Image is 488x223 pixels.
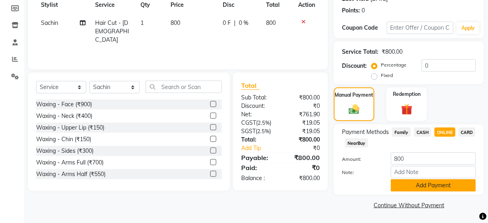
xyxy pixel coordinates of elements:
[336,156,384,163] label: Amount:
[335,201,482,210] a: Continue Without Payment
[235,144,288,152] a: Add Tip
[414,128,431,137] span: CASH
[235,174,281,182] div: Balance :
[335,91,374,99] label: Manual Payment
[241,81,260,90] span: Total
[258,120,270,126] span: 2.5%
[171,19,180,26] span: 800
[288,144,326,152] div: ₹0
[241,119,256,126] span: CGST
[235,119,281,127] div: ( )
[281,102,326,110] div: ₹0
[36,124,104,132] div: Waxing - Upper Lip (₹150)
[346,103,363,116] img: _cash.svg
[36,112,92,120] div: Waxing - Neck (₹400)
[281,93,326,102] div: ₹800.00
[234,19,236,27] span: |
[266,19,276,26] span: 800
[281,119,326,127] div: ₹19.05
[391,179,476,192] button: Add Payment
[342,62,367,70] div: Discount:
[36,158,104,167] div: Waxing - Arms Full (₹700)
[36,135,91,144] div: Waxing - Chin (₹150)
[392,128,411,137] span: Family
[235,163,281,172] div: Paid:
[257,128,269,134] span: 2.5%
[336,169,384,176] label: Note:
[435,128,455,137] span: ONLINE
[382,48,403,56] div: ₹800.00
[241,128,256,135] span: SGST
[342,48,378,56] div: Service Total:
[281,110,326,119] div: ₹761.90
[387,22,454,34] input: Enter Offer / Coupon Code
[281,127,326,136] div: ₹19.05
[41,19,58,26] span: Sachin
[235,93,281,102] div: Sub Total:
[398,103,416,117] img: _gift.svg
[235,102,281,110] div: Discount:
[459,128,476,137] span: CARD
[342,128,389,136] span: Payment Methods
[362,6,365,15] div: 0
[36,100,92,109] div: Waxing - Face (₹900)
[235,110,281,119] div: Net:
[223,19,231,27] span: 0 F
[281,163,326,172] div: ₹0
[140,19,144,26] span: 1
[393,91,421,98] label: Redemption
[146,81,222,93] input: Search or Scan
[342,6,360,15] div: Points:
[235,153,281,162] div: Payable:
[391,166,476,178] input: Add Note
[235,127,281,136] div: ( )
[381,72,393,79] label: Fixed
[381,61,407,69] label: Percentage
[36,147,94,155] div: Waxing - Sides (₹300)
[235,136,281,144] div: Total:
[281,174,326,182] div: ₹800.00
[281,153,326,162] div: ₹800.00
[391,152,476,165] input: Amount
[345,138,368,148] span: NearBuy
[342,24,386,32] div: Coupon Code
[239,19,248,27] span: 0 %
[457,22,480,34] button: Apply
[281,136,326,144] div: ₹800.00
[36,170,106,178] div: Waxing - Arms Half (₹550)
[95,19,129,43] span: Hair Cut - [DEMOGRAPHIC_DATA]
